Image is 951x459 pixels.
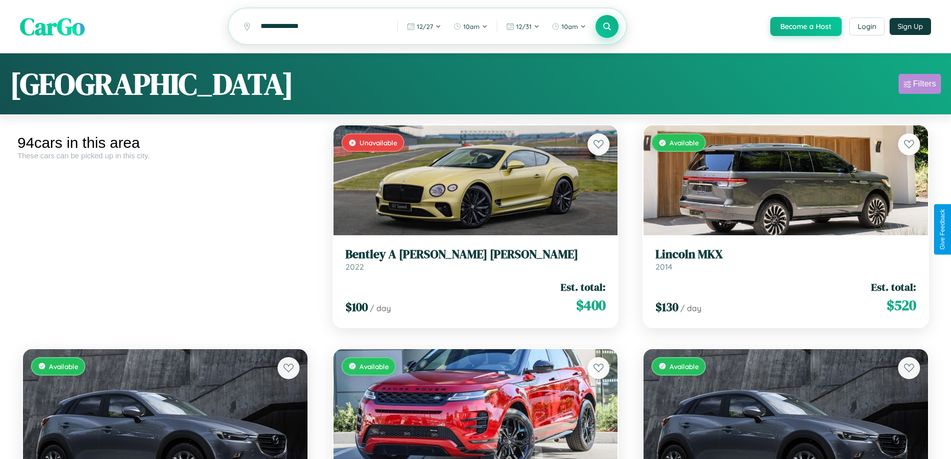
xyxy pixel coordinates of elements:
[463,22,480,30] span: 10am
[669,362,699,371] span: Available
[561,280,606,294] span: Est. total:
[402,18,446,34] button: 12/27
[501,18,545,34] button: 12/31
[576,295,606,315] span: $ 400
[913,79,936,89] div: Filters
[359,362,389,371] span: Available
[17,134,313,151] div: 94 cars in this area
[345,262,364,272] span: 2022
[655,247,916,262] h3: Lincoln MKX
[887,295,916,315] span: $ 520
[770,17,842,36] button: Become a Host
[516,22,532,30] span: 12 / 31
[345,247,606,272] a: Bentley A [PERSON_NAME] [PERSON_NAME]2022
[345,299,368,315] span: $ 100
[890,18,931,35] button: Sign Up
[448,18,493,34] button: 10am
[359,138,397,147] span: Unavailable
[849,17,885,35] button: Login
[939,209,946,250] div: Give Feedback
[547,18,591,34] button: 10am
[417,22,433,30] span: 12 / 27
[669,138,699,147] span: Available
[10,63,294,104] h1: [GEOGRAPHIC_DATA]
[562,22,578,30] span: 10am
[680,303,701,313] span: / day
[871,280,916,294] span: Est. total:
[655,262,672,272] span: 2014
[370,303,391,313] span: / day
[899,74,941,94] button: Filters
[49,362,78,371] span: Available
[20,10,85,43] span: CarGo
[17,151,313,160] div: These cars can be picked up in this city.
[345,247,606,262] h3: Bentley A [PERSON_NAME] [PERSON_NAME]
[655,299,678,315] span: $ 130
[655,247,916,272] a: Lincoln MKX2014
